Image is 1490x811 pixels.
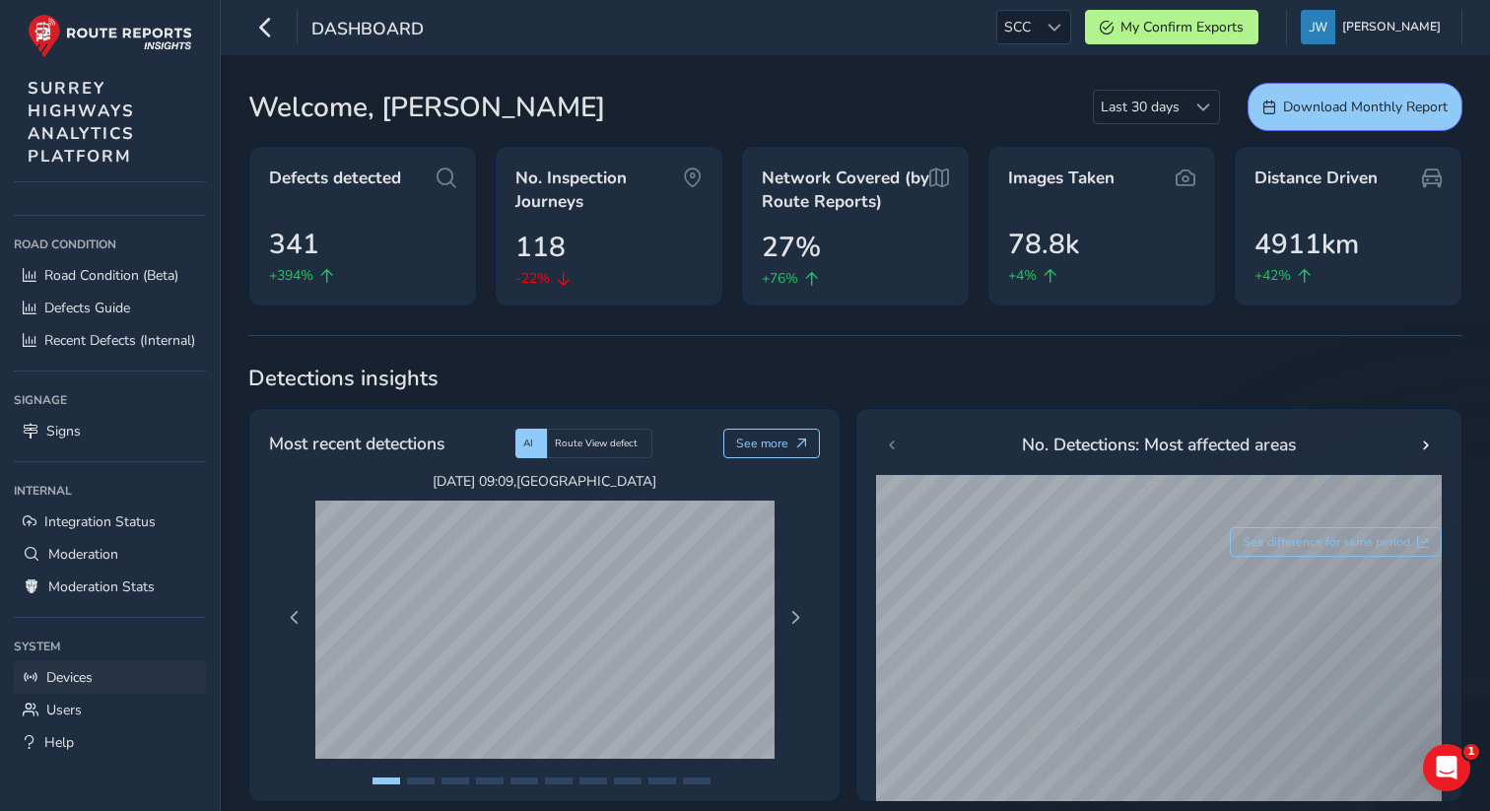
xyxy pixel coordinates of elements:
[28,14,192,58] img: rr logo
[1085,10,1258,44] button: My Confirm Exports
[683,777,711,784] button: Page 10
[14,476,206,506] div: Internal
[269,224,319,265] span: 341
[44,299,130,317] span: Defects Guide
[1254,167,1378,190] span: Distance Driven
[579,777,607,784] button: Page 7
[46,668,93,687] span: Devices
[281,604,308,632] button: Previous Page
[1254,265,1291,286] span: +42%
[1022,432,1296,457] span: No. Detections: Most affected areas
[1230,527,1443,557] button: See difference for same period
[311,17,424,44] span: Dashboard
[14,506,206,538] a: Integration Status
[14,632,206,661] div: System
[555,437,638,450] span: Route View defect
[1008,167,1115,190] span: Images Taken
[1423,744,1470,791] iframe: Intercom live chat
[1243,534,1410,550] span: See difference for same period
[723,429,821,458] button: See more
[736,436,788,451] span: See more
[614,777,642,784] button: Page 8
[1254,224,1359,265] span: 4911km
[269,265,313,286] span: +394%
[14,230,206,259] div: Road Condition
[1008,265,1037,286] span: +4%
[781,604,809,632] button: Next Page
[476,777,504,784] button: Page 4
[14,385,206,415] div: Signage
[510,777,538,784] button: Page 5
[547,429,652,458] div: Route View defect
[1094,91,1186,123] span: Last 30 days
[372,777,400,784] button: Page 1
[269,167,401,190] span: Defects detected
[515,268,550,289] span: -22%
[14,726,206,759] a: Help
[648,777,676,784] button: Page 9
[46,701,82,719] span: Users
[997,11,1038,43] span: SCC
[523,437,533,450] span: AI
[515,227,566,268] span: 118
[248,87,605,128] span: Welcome, [PERSON_NAME]
[28,77,135,168] span: SURREY HIGHWAYS ANALYTICS PLATFORM
[1301,10,1448,44] button: [PERSON_NAME]
[44,266,178,285] span: Road Condition (Beta)
[46,422,81,440] span: Signs
[1463,744,1479,760] span: 1
[44,733,74,752] span: Help
[44,512,156,531] span: Integration Status
[1301,10,1335,44] img: diamond-layout
[1120,18,1244,36] span: My Confirm Exports
[48,577,155,596] span: Moderation Stats
[248,364,1462,393] span: Detections insights
[762,268,798,289] span: +76%
[14,415,206,447] a: Signs
[545,777,573,784] button: Page 6
[1008,224,1079,265] span: 78.8k
[1248,83,1462,131] button: Download Monthly Report
[762,167,929,213] span: Network Covered (by Route Reports)
[441,777,469,784] button: Page 3
[515,429,547,458] div: AI
[315,472,775,491] span: [DATE] 09:09 , [GEOGRAPHIC_DATA]
[14,538,206,571] a: Moderation
[14,661,206,694] a: Devices
[14,259,206,292] a: Road Condition (Beta)
[44,331,195,350] span: Recent Defects (Internal)
[515,167,683,213] span: No. Inspection Journeys
[14,571,206,603] a: Moderation Stats
[762,227,821,268] span: 27%
[407,777,435,784] button: Page 2
[269,431,444,456] span: Most recent detections
[14,694,206,726] a: Users
[14,324,206,357] a: Recent Defects (Internal)
[1342,10,1441,44] span: [PERSON_NAME]
[48,545,118,564] span: Moderation
[1283,98,1448,116] span: Download Monthly Report
[14,292,206,324] a: Defects Guide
